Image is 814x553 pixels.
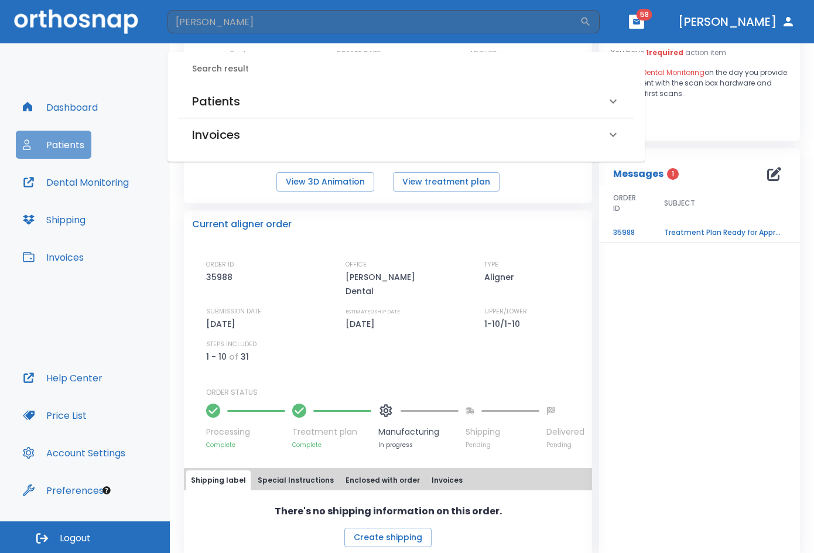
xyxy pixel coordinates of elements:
p: [DATE] [346,317,379,331]
p: 31 [241,350,249,364]
p: STEPS INCLUDED [206,339,256,350]
p: ORDER ID [206,260,234,270]
button: Dashboard [16,93,105,121]
span: 1 [667,168,679,180]
p: Processing [206,426,285,438]
div: Invoices [178,118,634,151]
div: Patients [178,85,634,118]
button: Special Instructions [253,470,338,490]
p: ESTIMATED SHIP DATE [346,306,400,317]
div: tabs [186,470,590,490]
h6: Search result [192,63,634,76]
button: Patients [16,131,91,159]
p: Shipping [466,426,539,438]
p: on the day you provide your patient with the scan box hardware and take their first scans. [611,67,788,99]
span: ORDER ID [613,193,636,214]
p: [DATE] [206,317,240,331]
h6: Patients [192,92,240,111]
input: Search by Patient Name or Case # [167,10,580,33]
button: View treatment plan [393,172,500,192]
button: Create shipping [344,528,432,547]
p: Pending [466,441,539,449]
p: OFFICE [346,260,367,270]
p: 1-10/1-10 [484,317,524,331]
p: Aligner [484,270,518,284]
button: View 3D Animation [276,172,374,192]
p: Treatment plan [292,426,371,438]
div: Tooltip anchor [101,485,112,496]
button: Invoices [16,243,91,271]
p: Current aligner order [192,217,292,231]
button: Invoices [427,470,467,490]
button: Price List [16,401,94,429]
button: Help Center [16,364,110,392]
p: Pending [546,441,584,449]
h6: Invoices [192,125,240,144]
p: CREATE DATE [336,49,381,59]
button: [PERSON_NAME] [673,11,800,32]
p: [PERSON_NAME] Dental [346,270,445,298]
span: Logout [60,532,91,545]
p: Delivered [546,426,584,438]
p: There's no shipping information on this order. [275,504,502,518]
p: Messages [613,167,663,181]
button: Preferences [16,476,111,504]
p: ORDER STATUS [206,387,584,398]
p: Package [230,49,262,59]
p: ARCHES [469,49,497,59]
button: Shipping [16,206,93,234]
td: 35988 [599,223,650,243]
p: Complete [206,441,285,449]
img: Orthosnap [14,9,138,33]
td: Treatment Plan Ready for Approval! [650,223,796,243]
p: TYPE [484,260,498,270]
p: 1 - 10 [206,350,227,364]
button: Account Settings [16,439,132,467]
p: Manufacturing [378,426,459,438]
button: Shipping label [186,470,251,490]
button: Dental Monitoring [16,168,136,196]
span: 1 required [646,47,683,57]
p: Complete [292,441,371,449]
p: 35988 [206,270,237,284]
button: Enclosed with order [341,470,425,490]
span: SUBJECT [664,198,695,209]
p: of [229,350,238,364]
p: You have action item [611,47,726,58]
span: Activate Dental Monitoring [611,67,704,77]
p: SUBMISSION DATE [206,306,261,317]
span: 58 [637,9,652,21]
p: UPPER/LOWER [484,306,527,317]
p: In progress [378,441,459,449]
